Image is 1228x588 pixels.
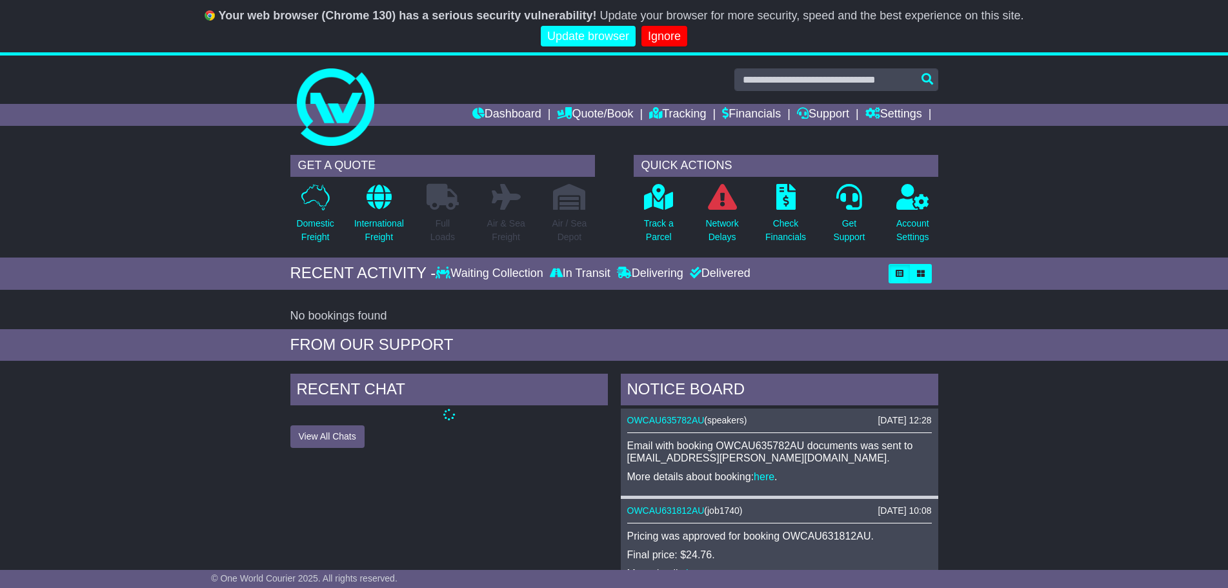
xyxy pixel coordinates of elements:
p: More details: . [627,567,932,580]
div: [DATE] 12:28 [878,415,931,426]
p: Air & Sea Freight [487,217,525,244]
p: Track a Parcel [644,217,674,244]
div: In Transit [547,267,614,281]
div: [DATE] 10:08 [878,505,931,516]
div: NOTICE BOARD [621,374,938,409]
a: Financials [722,104,781,126]
p: Get Support [833,217,865,244]
p: Domestic Freight [296,217,334,244]
a: Support [797,104,849,126]
a: CheckFinancials [765,183,807,251]
div: Waiting Collection [436,267,546,281]
a: OWCAU631812AU [627,505,705,516]
p: More details about booking: . [627,471,932,483]
a: AccountSettings [896,183,930,251]
a: GetSupport [832,183,865,251]
a: Quote/Book [557,104,633,126]
span: © One World Courier 2025. All rights reserved. [211,573,398,583]
div: GET A QUOTE [290,155,595,177]
div: No bookings found [290,309,938,323]
a: Track aParcel [643,183,674,251]
a: InternationalFreight [354,183,405,251]
div: Delivering [614,267,687,281]
span: speakers [707,415,744,425]
a: Settings [865,104,922,126]
p: Check Financials [765,217,806,244]
a: OWCAU635782AU [627,415,705,425]
a: here [686,568,707,579]
div: QUICK ACTIONS [634,155,938,177]
p: Air / Sea Depot [552,217,587,244]
div: ( ) [627,505,932,516]
p: Email with booking OWCAU635782AU documents was sent to [EMAIL_ADDRESS][PERSON_NAME][DOMAIN_NAME]. [627,440,932,464]
a: here [754,471,774,482]
p: Account Settings [896,217,929,244]
button: View All Chats [290,425,365,448]
div: RECENT CHAT [290,374,608,409]
span: Update your browser for more security, speed and the best experience on this site. [599,9,1023,22]
span: job1740 [707,505,740,516]
a: Update browser [541,26,636,47]
a: NetworkDelays [705,183,739,251]
a: Tracking [649,104,706,126]
p: Full Loads [427,217,459,244]
div: Delivered [687,267,750,281]
b: Your web browser (Chrome 130) has a serious security vulnerability! [219,9,597,22]
a: Ignore [641,26,687,47]
div: RECENT ACTIVITY - [290,264,436,283]
p: International Freight [354,217,404,244]
a: DomesticFreight [296,183,334,251]
p: Pricing was approved for booking OWCAU631812AU. [627,530,932,542]
div: ( ) [627,415,932,426]
div: FROM OUR SUPPORT [290,336,938,354]
p: Network Delays [705,217,738,244]
p: Final price: $24.76. [627,549,932,561]
a: Dashboard [472,104,541,126]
